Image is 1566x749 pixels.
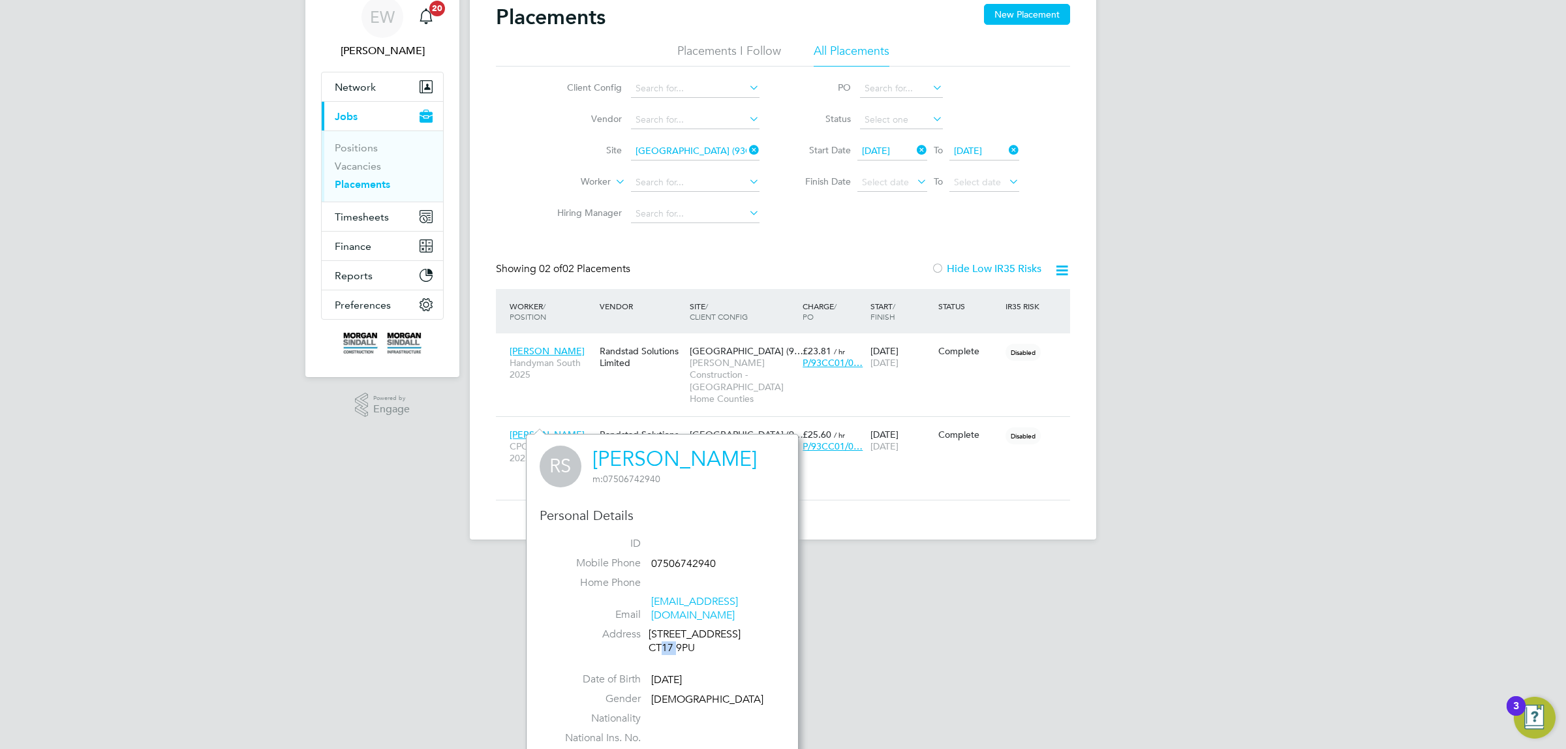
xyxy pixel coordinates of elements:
span: Select date [862,176,909,188]
button: Timesheets [322,202,443,231]
span: 07506742940 [651,557,716,570]
span: 07506742940 [592,473,660,485]
div: [DATE] [867,339,935,375]
label: PO [792,82,851,93]
label: Start Date [792,144,851,156]
span: Select date [954,176,1001,188]
input: Search for... [860,80,943,98]
span: / hr [834,346,845,356]
span: [PERSON_NAME] [510,345,585,357]
span: CPCS Forklift South 2025 [510,440,593,464]
span: [DEMOGRAPHIC_DATA] [651,693,763,706]
li: All Placements [814,43,889,67]
span: Powered by [373,393,410,404]
label: Vendor [547,113,622,125]
input: Search for... [631,142,760,160]
div: Complete [938,429,1000,440]
span: To [930,173,947,190]
div: Start [867,294,935,328]
button: Reports [322,261,443,290]
a: [PERSON_NAME]Handyman South 2025Randstad Solutions Limited[GEOGRAPHIC_DATA] (9…[PERSON_NAME] Cons... [506,338,1070,349]
span: Disabled [1006,427,1041,444]
span: [DATE] [862,145,890,157]
span: Jobs [335,110,358,123]
span: To [930,142,947,159]
span: [GEOGRAPHIC_DATA] (9… [690,429,803,440]
span: / Client Config [690,301,748,322]
span: / hr [834,430,845,440]
img: morgansindall-logo-retina.png [343,333,422,354]
div: Status [935,294,1003,318]
li: Placements I Follow [677,43,781,67]
span: Timesheets [335,211,389,223]
h2: Placements [496,4,606,30]
span: [DATE] [954,145,982,157]
span: [DATE] [870,357,898,369]
a: Positions [335,142,378,154]
span: Disabled [1006,344,1041,361]
a: Powered byEngage [355,393,410,418]
span: [PERSON_NAME] [510,429,585,440]
label: National Ins. No. [549,731,641,745]
button: Jobs [322,102,443,130]
button: Finance [322,232,443,260]
div: Complete [938,345,1000,357]
button: Network [322,72,443,101]
span: [GEOGRAPHIC_DATA] (9… [690,345,803,357]
a: Placements [335,178,390,191]
div: Showing [496,262,633,276]
div: [DATE] [867,422,935,459]
span: [DATE] [651,674,682,687]
div: Jobs [322,130,443,202]
a: [EMAIL_ADDRESS][DOMAIN_NAME] [651,595,738,622]
span: [DATE] [870,440,898,452]
div: Randstad Solutions Limited [596,339,686,375]
span: 20 [429,1,445,16]
div: Vendor [596,294,686,318]
span: m: [592,473,603,485]
span: EW [370,8,395,25]
span: Handyman South 2025 [510,357,593,380]
span: Engage [373,404,410,415]
label: Site [547,144,622,156]
span: Preferences [335,299,391,311]
span: [PERSON_NAME] Construction - [GEOGRAPHIC_DATA] Home Counties [690,357,796,405]
label: Email [549,608,641,622]
label: ID [549,537,641,551]
label: Hide Low IR35 Risks [931,262,1041,275]
div: 3 [1513,706,1519,723]
input: Search for... [631,174,760,192]
span: Network [335,81,376,93]
label: Finish Date [792,176,851,187]
input: Search for... [631,205,760,223]
span: 02 Placements [539,262,630,275]
div: Charge [799,294,867,328]
label: Date of Birth [549,673,641,686]
span: / Position [510,301,546,322]
h3: Personal Details [540,507,785,524]
button: Open Resource Center, 3 new notifications [1514,697,1556,739]
span: Emma Wells [321,43,444,59]
label: Hiring Manager [547,207,622,219]
label: Nationality [549,712,641,726]
span: RS [540,446,581,487]
label: Mobile Phone [549,557,641,570]
span: P/93CC01/0… [803,440,863,452]
label: Address [549,628,641,641]
span: Reports [335,269,373,282]
span: / Finish [870,301,895,322]
a: Vacancies [335,160,381,172]
a: Go to home page [321,333,444,354]
input: Select one [860,111,943,129]
a: [PERSON_NAME] [592,446,757,472]
span: £23.81 [803,345,831,357]
div: Worker [506,294,596,328]
div: Randstad Solutions Limited [596,422,686,459]
div: IR35 Risk [1002,294,1047,318]
span: 02 of [539,262,562,275]
label: Gender [549,692,641,706]
label: Client Config [547,82,622,93]
input: Search for... [631,80,760,98]
span: / PO [803,301,837,322]
input: Search for... [631,111,760,129]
